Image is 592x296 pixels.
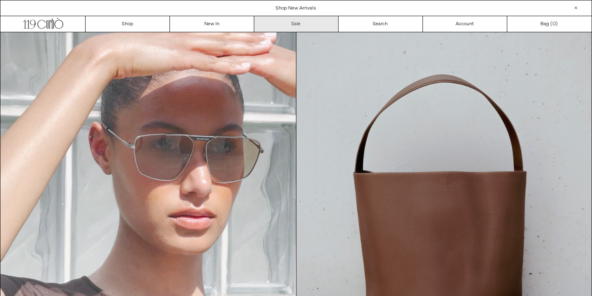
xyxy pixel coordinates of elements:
a: Sale [254,16,339,32]
a: New In [170,16,254,32]
a: Account [423,16,507,32]
span: 0 [552,21,556,27]
a: Bag () [507,16,592,32]
a: Shop [86,16,170,32]
a: Shop New Arrivals [276,5,316,12]
span: ) [552,20,558,28]
a: Search [339,16,423,32]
